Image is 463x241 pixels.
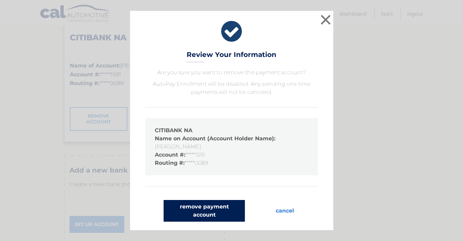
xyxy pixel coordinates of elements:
button: × [319,13,333,26]
li: [PERSON_NAME] [155,135,309,151]
p: Are you sure you want to remove this payment account? [145,68,318,77]
button: remove payment account [164,200,245,222]
button: cancel [270,200,299,222]
p: AutoPay Enrollment will be disabled. Any pending one time payments will not be canceled. [145,80,318,96]
strong: Name on Account (Account Holder Name): [155,135,275,142]
strong: Routing #: [155,160,185,166]
h3: Review Your Information [187,51,276,62]
strong: Account #: [155,152,185,158]
strong: CITIBANK NA [155,127,192,134]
